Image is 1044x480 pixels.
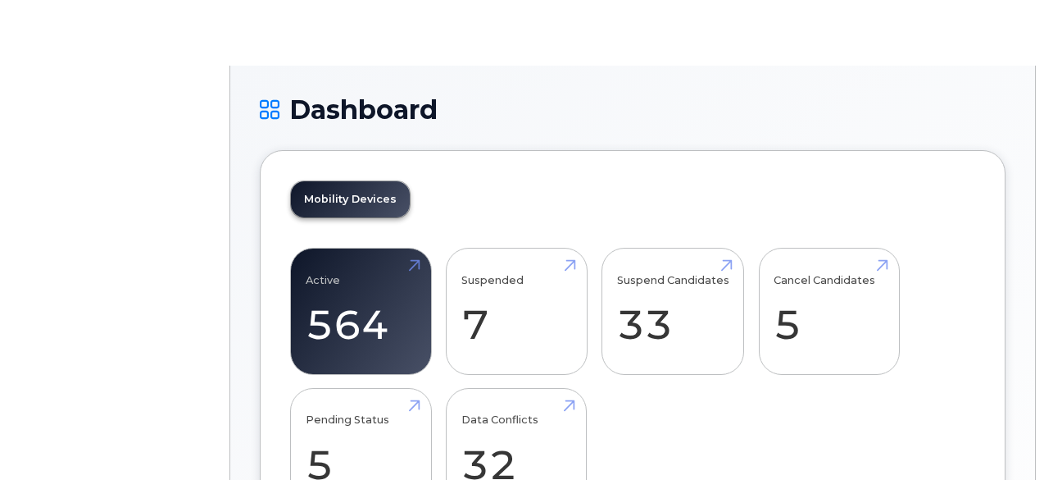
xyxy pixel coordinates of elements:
a: Active 564 [306,258,416,366]
a: Mobility Devices [291,181,410,217]
a: Suspended 7 [461,258,572,366]
h1: Dashboard [260,95,1005,124]
a: Suspend Candidates 33 [617,258,729,366]
a: Cancel Candidates 5 [774,258,884,366]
